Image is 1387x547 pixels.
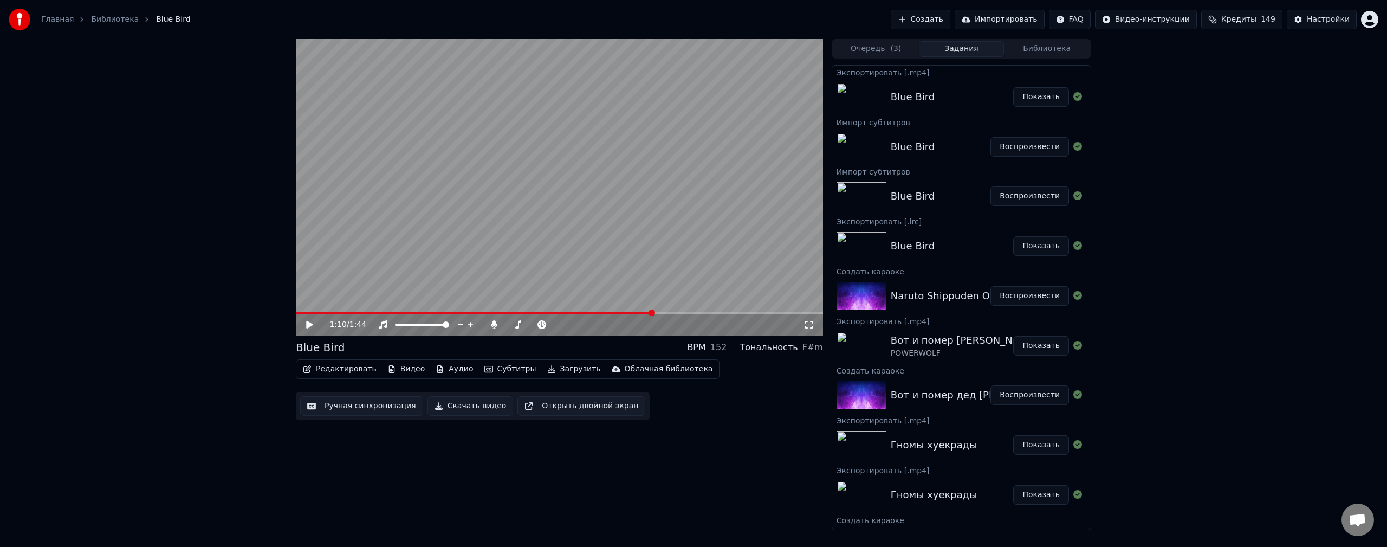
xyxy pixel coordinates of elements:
button: Ручная синхронизация [300,396,423,416]
div: Открытый чат [1341,504,1374,536]
button: Показать [1013,485,1069,505]
span: 1:44 [349,319,366,330]
button: Импортировать [955,10,1045,29]
button: Показать [1013,87,1069,107]
div: Создать караоке [832,364,1091,377]
button: Задания [919,41,1004,57]
div: BPM [687,341,705,354]
div: Экспортировать [.lrc] [832,215,1091,228]
button: Аудио [431,362,477,377]
button: Открыть двойной экран [517,396,645,416]
span: 1:10 [330,319,347,330]
button: Субтитры [480,362,541,377]
button: Показать [1013,336,1069,356]
button: Показать [1013,435,1069,455]
a: Библиотека [91,14,139,25]
button: Очередь [833,41,919,57]
button: Показать [1013,236,1069,256]
div: Экспортировать [.mp4] [832,414,1091,427]
button: Кредиты149 [1201,10,1282,29]
div: Гномы хуекрады [891,487,977,503]
div: Создать караоке [832,513,1091,526]
div: Blue Bird [891,189,935,204]
div: / [330,319,356,330]
div: Blue Bird [891,139,935,155]
span: Blue Bird [156,14,190,25]
button: Воспроизвести [990,186,1069,206]
button: Загрузить [543,362,605,377]
div: Вот и помер дед [PERSON_NAME] AI COVER [891,388,1110,403]
span: Кредиты [1221,14,1256,25]
button: Видео-инструкции [1095,10,1197,29]
img: youka [9,9,30,30]
div: Тональность [740,341,798,354]
div: Импорт субтитров [832,165,1091,178]
div: Создать караоке [832,265,1091,278]
div: 152 [710,341,727,354]
nav: breadcrumb [41,14,191,25]
div: F#m [802,341,823,354]
button: Редактировать [299,362,381,377]
button: Настройки [1287,10,1357,29]
button: Скачать видео [427,396,514,416]
div: Гномы хуекрады [891,437,977,453]
button: Создать [891,10,950,29]
button: Воспроизвести [990,137,1069,157]
div: Импорт субтитров [832,115,1091,128]
div: Naruto Shippuden Opening 3 ｜ Blue Bird (HD) [891,288,1118,304]
button: FAQ [1049,10,1091,29]
button: Видео [383,362,430,377]
button: Воспроизвести [990,385,1069,405]
div: Blue Bird [891,239,935,254]
div: Экспортировать [.mp4] [832,314,1091,327]
div: Blue Bird [296,340,345,355]
span: 149 [1261,14,1275,25]
button: Воспроизвести [990,286,1069,306]
div: Настройки [1307,14,1350,25]
div: Экспортировать [.mp4] [832,464,1091,477]
button: Библиотека [1004,41,1090,57]
a: Главная [41,14,74,25]
div: Вот и помер [PERSON_NAME] [891,333,1038,348]
span: ( 3 ) [890,43,901,54]
div: POWERWOLF [891,348,1038,359]
div: Экспортировать [.mp4] [832,66,1091,79]
div: Облачная библиотека [625,364,713,375]
div: Blue Bird [891,89,935,105]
